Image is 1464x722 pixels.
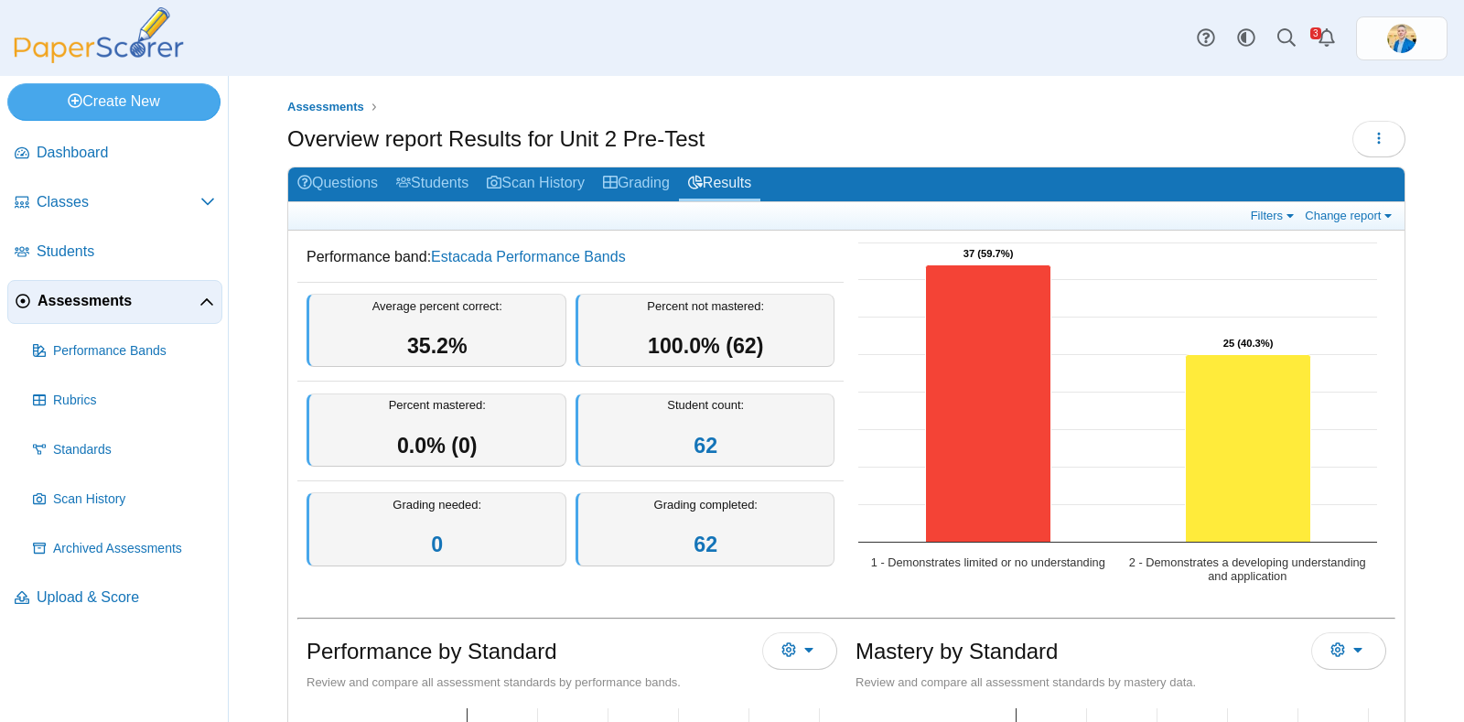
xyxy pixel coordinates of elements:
path: 1 - Demonstrates limited or no understanding, 37. Overall Assessment Performance. [926,265,1051,543]
h1: Overview report Results for Unit 2 Pre-Test [287,124,705,155]
a: Results [679,167,760,201]
a: ps.jrF02AmRZeRNgPWo [1356,16,1448,60]
span: Travis McFarland [1387,24,1416,53]
span: Upload & Score [37,587,215,608]
a: Questions [288,167,387,201]
span: Rubrics [53,392,215,410]
span: Assessments [38,291,199,311]
span: Performance Bands [53,342,215,361]
a: PaperScorer [7,50,190,66]
a: Rubrics [26,379,222,423]
div: Percent not mastered: [576,294,835,368]
span: Dashboard [37,143,215,163]
span: Archived Assessments [53,540,215,558]
a: Upload & Score [7,577,222,620]
a: Filters [1246,208,1302,223]
div: Percent mastered: [307,393,566,468]
a: Grading [594,167,679,201]
h1: Mastery by Standard [856,636,1058,667]
a: 0 [431,533,443,556]
a: Scan History [26,478,222,522]
a: Assessments [283,96,369,119]
path: 2 - Demonstrates a developing understanding and application, 25. Overall Assessment Performance. [1186,355,1311,543]
img: PaperScorer [7,7,190,63]
text: 1 - Demonstrates limited or no understanding [871,555,1105,569]
a: Alerts [1307,18,1347,59]
span: 35.2% [407,334,468,358]
a: Classes [7,181,222,225]
a: Archived Assessments [26,527,222,571]
span: Scan History [53,490,215,509]
a: Create New [7,83,221,120]
a: Performance Bands [26,329,222,373]
span: Students [37,242,215,262]
a: Students [387,167,478,201]
text: 37 (59.7%) [963,248,1014,259]
a: 62 [694,434,717,458]
a: Assessments [7,280,222,324]
img: ps.jrF02AmRZeRNgPWo [1387,24,1416,53]
dd: Performance band: [297,233,844,281]
a: Scan History [478,167,594,201]
div: Student count: [576,393,835,468]
svg: Interactive chart [849,233,1386,599]
span: 100.0% (62) [648,334,763,358]
span: Assessments [287,100,364,113]
a: Change report [1300,208,1400,223]
span: Standards [53,441,215,459]
div: Chart. Highcharts interactive chart. [849,233,1395,599]
a: Students [7,231,222,275]
span: Classes [37,192,200,212]
button: More options [1311,632,1386,669]
a: Dashboard [7,132,222,176]
a: Estacada Performance Bands [431,249,626,264]
a: 62 [694,533,717,556]
div: Grading completed: [576,492,835,566]
h1: Performance by Standard [307,636,556,667]
span: 0.0% (0) [397,434,478,458]
button: More options [762,632,837,669]
div: Review and compare all assessment standards by performance bands. [307,674,837,691]
a: Standards [26,428,222,472]
div: Average percent correct: [307,294,566,368]
div: Review and compare all assessment standards by mastery data. [856,674,1386,691]
div: Grading needed: [307,492,566,566]
text: 2 - Demonstrates a developing understanding and application [1129,555,1366,583]
text: 25 (40.3%) [1223,338,1274,349]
